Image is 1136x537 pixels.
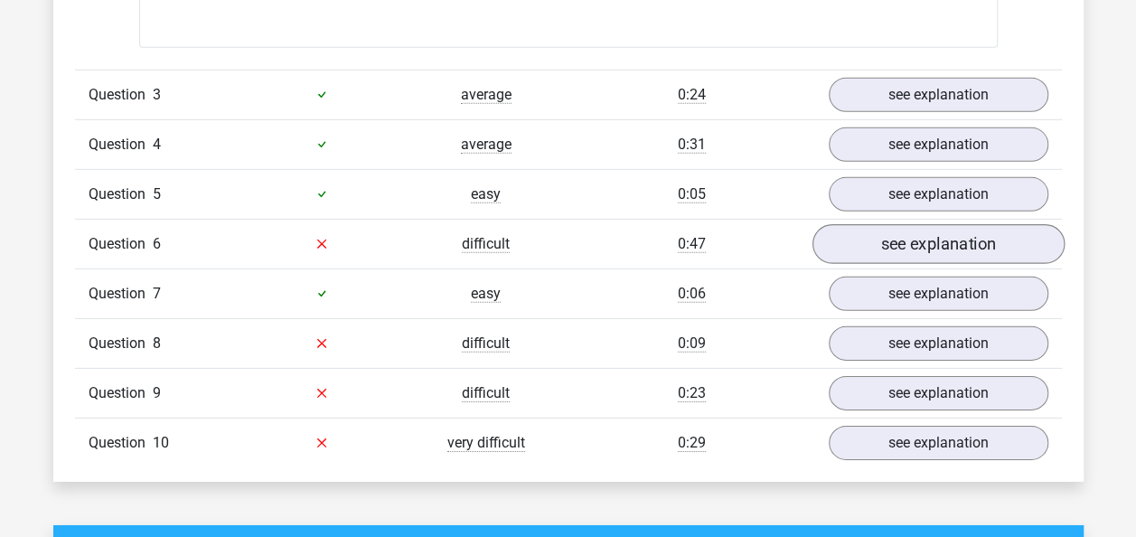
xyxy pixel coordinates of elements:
[89,233,153,255] span: Question
[153,136,161,153] span: 4
[471,285,501,303] span: easy
[461,86,512,104] span: average
[89,432,153,454] span: Question
[678,334,706,353] span: 0:09
[829,426,1048,460] a: see explanation
[447,434,525,452] span: very difficult
[829,376,1048,410] a: see explanation
[678,434,706,452] span: 0:29
[153,185,161,203] span: 5
[153,334,161,352] span: 8
[471,185,501,203] span: easy
[678,86,706,104] span: 0:24
[89,382,153,404] span: Question
[461,136,512,154] span: average
[812,224,1064,264] a: see explanation
[829,127,1048,162] a: see explanation
[829,326,1048,361] a: see explanation
[829,277,1048,311] a: see explanation
[89,84,153,106] span: Question
[462,334,510,353] span: difficult
[89,283,153,305] span: Question
[462,384,510,402] span: difficult
[153,285,161,302] span: 7
[678,136,706,154] span: 0:31
[829,177,1048,212] a: see explanation
[89,333,153,354] span: Question
[153,384,161,401] span: 9
[153,86,161,103] span: 3
[153,434,169,451] span: 10
[89,134,153,155] span: Question
[678,185,706,203] span: 0:05
[678,235,706,253] span: 0:47
[153,235,161,252] span: 6
[678,285,706,303] span: 0:06
[678,384,706,402] span: 0:23
[462,235,510,253] span: difficult
[829,78,1048,112] a: see explanation
[89,184,153,205] span: Question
